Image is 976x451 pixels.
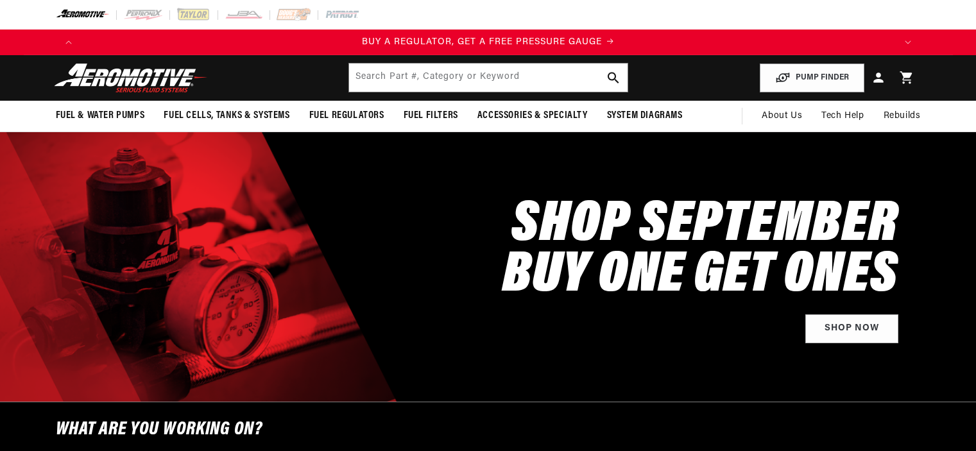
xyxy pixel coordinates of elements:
a: About Us [752,101,812,132]
h2: SHOP SEPTEMBER BUY ONE GET ONES [502,201,898,302]
span: Rebuilds [884,109,921,123]
div: 1 of 4 [81,35,895,49]
summary: Rebuilds [874,101,930,132]
a: BUY A REGULATOR, GET A FREE PRESSURE GAUGE [81,35,895,49]
summary: Fuel Filters [394,101,468,131]
button: Translation missing: en.sections.announcements.previous_announcement [56,30,81,55]
span: Tech Help [821,109,864,123]
span: BUY A REGULATOR, GET A FREE PRESSURE GAUGE [362,37,602,47]
div: Announcement [81,35,895,49]
summary: Fuel & Water Pumps [46,101,155,131]
span: Fuel Cells, Tanks & Systems [164,109,289,123]
img: Aeromotive [51,63,211,93]
input: Search by Part Number, Category or Keyword [349,64,628,92]
span: Fuel Regulators [309,109,384,123]
span: System Diagrams [607,109,683,123]
slideshow-component: Translation missing: en.sections.announcements.announcement_bar [24,30,953,55]
button: PUMP FINDER [760,64,864,92]
summary: Fuel Cells, Tanks & Systems [154,101,299,131]
button: Translation missing: en.sections.announcements.next_announcement [895,30,921,55]
span: Accessories & Specialty [477,109,588,123]
summary: Tech Help [812,101,873,132]
summary: System Diagrams [597,101,692,131]
button: search button [599,64,628,92]
a: Shop Now [805,314,898,343]
summary: Fuel Regulators [300,101,394,131]
span: Fuel & Water Pumps [56,109,145,123]
span: Fuel Filters [404,109,458,123]
summary: Accessories & Specialty [468,101,597,131]
span: About Us [762,111,802,121]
